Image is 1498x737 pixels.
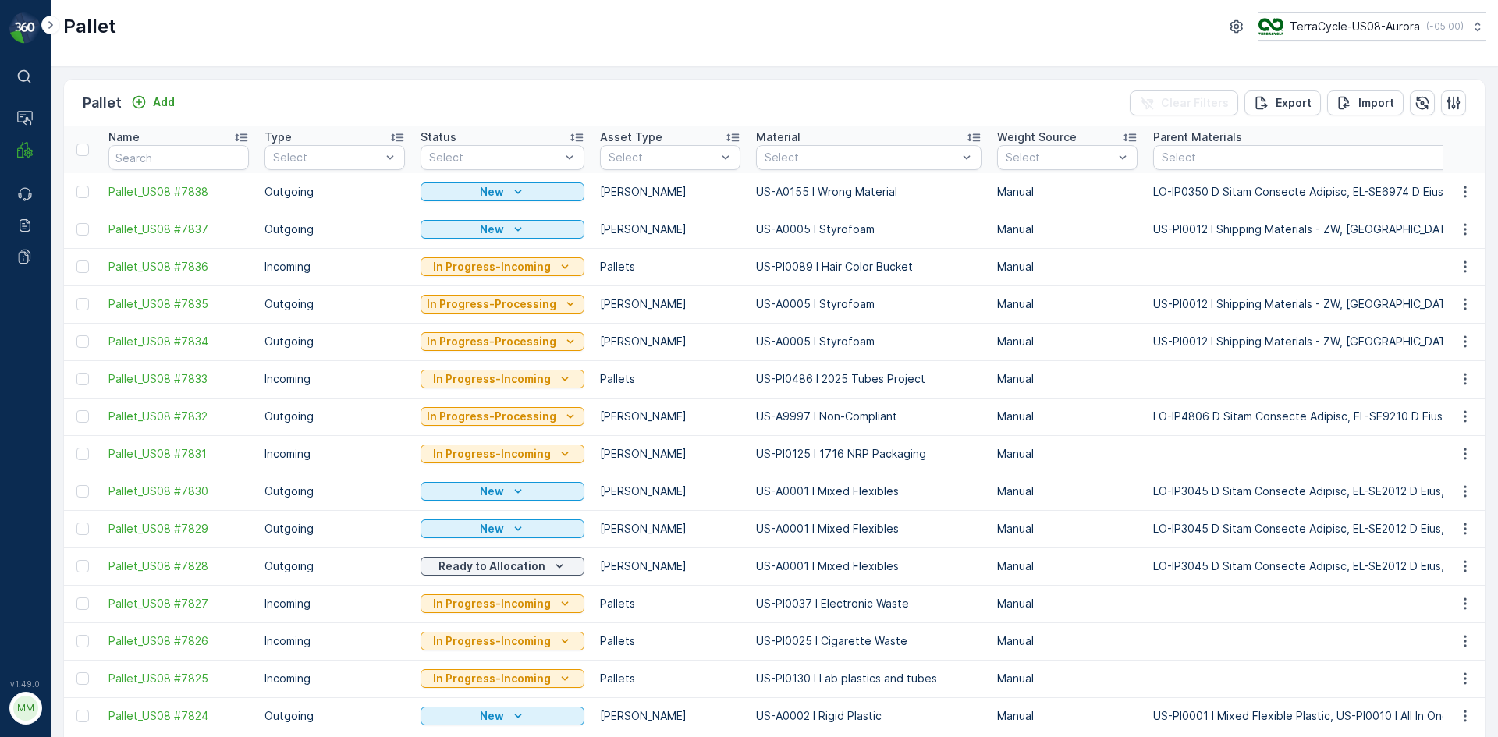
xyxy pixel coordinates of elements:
[433,671,551,686] p: In Progress-Incoming
[600,129,662,145] p: Asset Type
[421,129,456,145] p: Status
[592,398,748,435] td: [PERSON_NAME]
[480,184,504,200] p: New
[108,633,249,649] a: Pallet_US08 #7826
[257,660,413,697] td: Incoming
[9,679,41,689] span: v 1.49.0
[989,398,1145,435] td: Manual
[421,669,584,688] button: In Progress-Incoming
[433,596,551,611] p: In Progress-Incoming
[108,221,249,237] a: Pallet_US08 #7837
[108,596,249,611] a: Pallet_US08 #7827
[76,448,89,460] div: Toggle Row Selected
[76,523,89,535] div: Toggle Row Selected
[989,211,1145,248] td: Manual
[1290,19,1420,34] p: TerraCycle-US08-Aurora
[257,398,413,435] td: Outgoing
[421,632,584,650] button: In Progress-Incoming
[989,323,1145,360] td: Manual
[108,296,249,312] a: Pallet_US08 #7835
[125,93,181,112] button: Add
[1258,18,1283,35] img: image_ci7OI47.png
[76,410,89,423] div: Toggle Row Selected
[257,360,413,398] td: Incoming
[748,323,989,360] td: US-A0005 I Styrofoam
[748,622,989,660] td: US-PI0025 I Cigarette Waste
[989,285,1145,323] td: Manual
[108,521,249,537] span: Pallet_US08 #7829
[108,334,249,349] a: Pallet_US08 #7834
[257,323,413,360] td: Outgoing
[257,285,413,323] td: Outgoing
[748,660,989,697] td: US-PI0130 I Lab plastics and tubes
[421,445,584,463] button: In Progress-Incoming
[748,510,989,547] td: US-A0001 I Mixed Flexibles
[592,697,748,735] td: [PERSON_NAME]
[989,697,1145,735] td: Manual
[108,371,249,387] a: Pallet_US08 #7833
[108,558,249,574] span: Pallet_US08 #7828
[1153,129,1242,145] p: Parent Materials
[76,373,89,385] div: Toggle Row Selected
[421,519,584,538] button: New
[421,295,584,314] button: In Progress-Processing
[427,409,556,424] p: In Progress-Processing
[108,671,249,686] a: Pallet_US08 #7825
[989,660,1145,697] td: Manual
[257,547,413,585] td: Outgoing
[438,558,545,574] p: Ready to Allocation
[765,150,957,165] p: Select
[989,473,1145,510] td: Manual
[748,547,989,585] td: US-A0001 I Mixed Flexibles
[76,186,89,198] div: Toggle Row Selected
[76,710,89,722] div: Toggle Row Selected
[748,398,989,435] td: US-A9997 I Non-Compliant
[748,435,989,473] td: US-PI0125 I 1716 NRP Packaging
[1426,20,1464,33] p: ( -05:00 )
[429,150,560,165] p: Select
[13,696,38,721] div: MM
[989,547,1145,585] td: Manual
[76,223,89,236] div: Toggle Row Selected
[592,547,748,585] td: [PERSON_NAME]
[108,129,140,145] p: Name
[592,660,748,697] td: Pallets
[108,409,249,424] a: Pallet_US08 #7832
[592,473,748,510] td: [PERSON_NAME]
[592,248,748,285] td: Pallets
[989,622,1145,660] td: Manual
[76,635,89,647] div: Toggle Row Selected
[257,473,413,510] td: Outgoing
[1276,95,1312,111] p: Export
[592,510,748,547] td: [PERSON_NAME]
[421,332,584,351] button: In Progress-Processing
[1244,90,1321,115] button: Export
[153,94,175,110] p: Add
[989,248,1145,285] td: Manual
[989,173,1145,211] td: Manual
[989,585,1145,622] td: Manual
[1358,95,1394,111] p: Import
[9,12,41,44] img: logo
[76,335,89,348] div: Toggle Row Selected
[76,560,89,572] div: Toggle Row Selected
[427,334,556,349] p: In Progress-Processing
[1258,12,1486,41] button: TerraCycle-US08-Aurora(-05:00)
[748,248,989,285] td: US-PI0089 I Hair Color Bucket
[257,622,413,660] td: Incoming
[989,435,1145,473] td: Manual
[63,14,116,39] p: Pallet
[433,371,551,387] p: In Progress-Incoming
[748,585,989,622] td: US-PI0037 I Electronic Waste
[592,323,748,360] td: [PERSON_NAME]
[756,129,800,145] p: Material
[1161,95,1229,111] p: Clear Filters
[257,435,413,473] td: Incoming
[108,708,249,724] span: Pallet_US08 #7824
[480,708,504,724] p: New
